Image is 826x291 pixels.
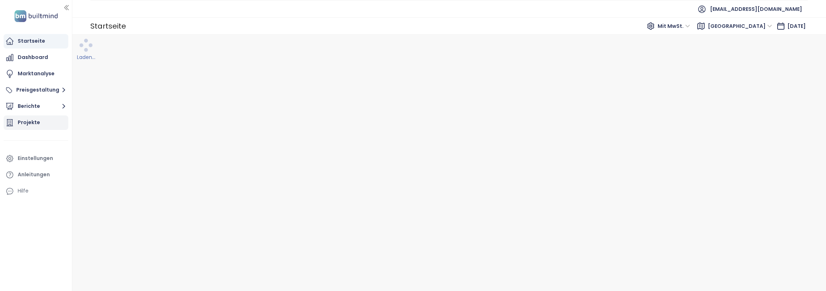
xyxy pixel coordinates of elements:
span: Mit MwSt. [658,21,690,31]
a: Anleitungen [4,168,68,182]
div: Marktanalyse [18,69,55,78]
button: Preisgestaltung [4,83,68,97]
div: Anleitungen [18,170,50,179]
img: logo [12,9,60,24]
span: Vienna [708,21,772,31]
div: Hilfe [4,184,68,198]
button: Berichte [4,99,68,114]
div: Laden... [77,53,95,61]
span: [EMAIL_ADDRESS][DOMAIN_NAME] [710,0,802,18]
a: Einstellungen [4,151,68,166]
span: [DATE] [787,22,806,30]
a: Startseite [4,34,68,48]
div: Startseite [18,37,45,46]
a: Projekte [4,115,68,130]
div: Einstellungen [18,154,53,163]
a: Marktanalyse [4,67,68,81]
div: Dashboard [18,53,48,62]
div: Projekte [18,118,40,127]
div: Startseite [90,19,126,33]
div: Hilfe [18,186,29,195]
a: Dashboard [4,50,68,65]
